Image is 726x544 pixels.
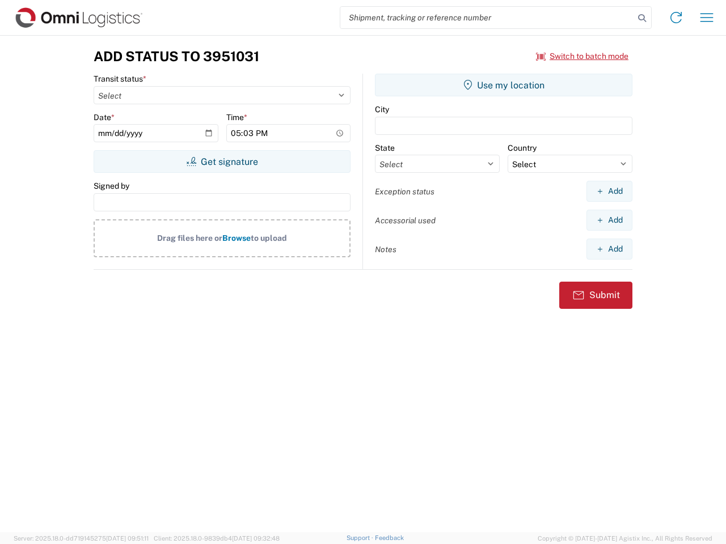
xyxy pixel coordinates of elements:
[508,143,537,153] label: Country
[251,233,287,243] span: to upload
[94,150,351,173] button: Get signature
[586,210,632,231] button: Add
[375,215,436,226] label: Accessorial used
[586,181,632,202] button: Add
[222,233,251,243] span: Browse
[94,74,146,84] label: Transit status
[94,48,259,65] h3: Add Status to 3951031
[226,112,247,122] label: Time
[375,534,404,541] a: Feedback
[375,74,632,96] button: Use my location
[94,181,129,191] label: Signed by
[14,535,149,542] span: Server: 2025.18.0-dd719145275
[375,244,396,254] label: Notes
[538,533,712,543] span: Copyright © [DATE]-[DATE] Agistix Inc., All Rights Reserved
[375,143,395,153] label: State
[375,186,434,197] label: Exception status
[536,47,628,66] button: Switch to batch mode
[375,104,389,114] label: City
[559,282,632,309] button: Submit
[157,233,222,243] span: Drag files here or
[106,535,149,542] span: [DATE] 09:51:11
[340,7,634,28] input: Shipment, tracking or reference number
[347,534,375,541] a: Support
[586,239,632,260] button: Add
[154,535,280,542] span: Client: 2025.18.0-9839db4
[94,112,115,122] label: Date
[232,535,280,542] span: [DATE] 09:32:48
